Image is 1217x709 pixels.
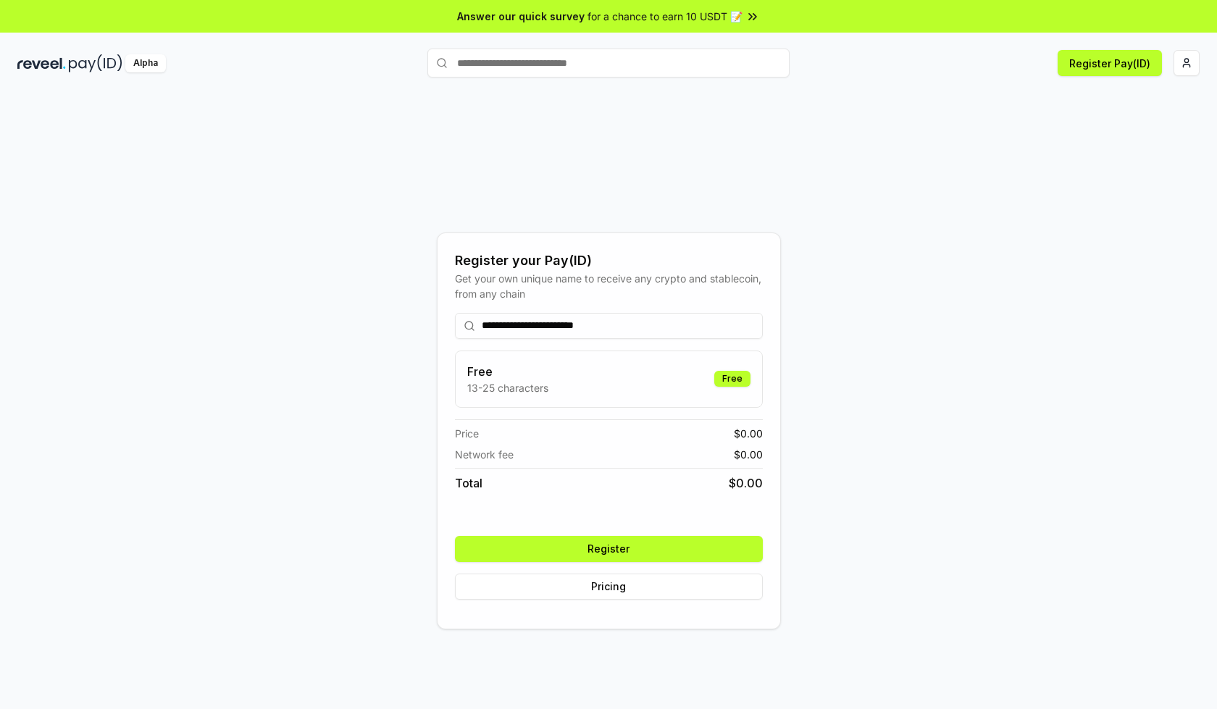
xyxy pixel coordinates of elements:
div: Alpha [125,54,166,72]
span: Total [455,474,482,492]
img: reveel_dark [17,54,66,72]
span: for a chance to earn 10 USDT 📝 [587,9,743,24]
span: Network fee [455,447,514,462]
div: Register your Pay(ID) [455,251,763,271]
h3: Free [467,363,548,380]
button: Pricing [455,574,763,600]
img: pay_id [69,54,122,72]
span: $ 0.00 [734,447,763,462]
p: 13-25 characters [467,380,548,395]
span: Answer our quick survey [457,9,585,24]
button: Register Pay(ID) [1058,50,1162,76]
span: $ 0.00 [734,426,763,441]
span: Price [455,426,479,441]
div: Get your own unique name to receive any crypto and stablecoin, from any chain [455,271,763,301]
button: Register [455,536,763,562]
div: Free [714,371,750,387]
span: $ 0.00 [729,474,763,492]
